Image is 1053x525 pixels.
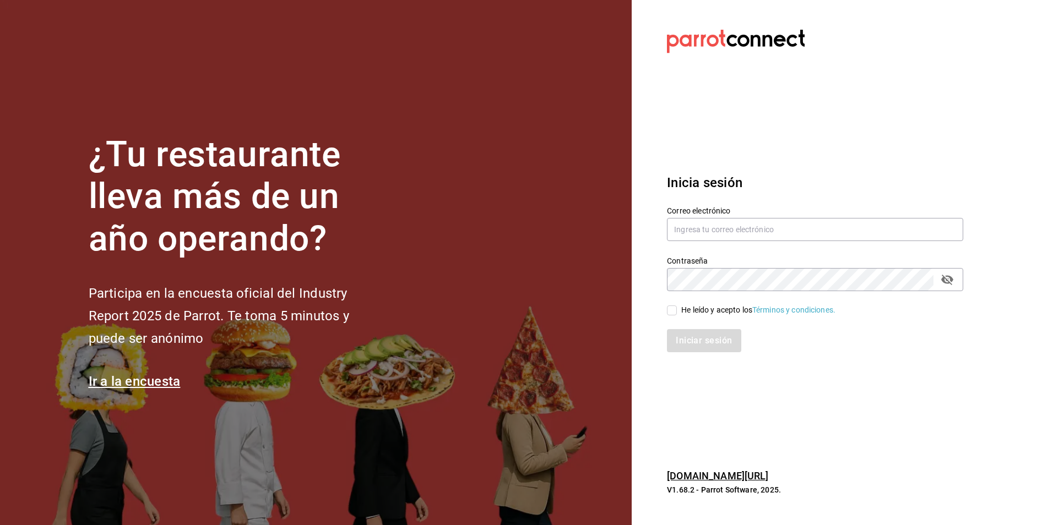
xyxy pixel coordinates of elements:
h3: Inicia sesión [667,173,963,193]
button: passwordField [938,270,957,289]
h1: ¿Tu restaurante lleva más de un año operando? [89,134,386,260]
div: He leído y acepto los [681,304,835,316]
label: Contraseña [667,256,963,264]
input: Ingresa tu correo electrónico [667,218,963,241]
label: Correo electrónico [667,206,963,214]
h2: Participa en la encuesta oficial del Industry Report 2025 de Parrot. Te toma 5 minutos y puede se... [89,282,386,349]
a: Términos y condiciones. [752,305,835,314]
a: Ir a la encuesta [89,374,181,389]
a: [DOMAIN_NAME][URL] [667,470,768,482]
p: V1.68.2 - Parrot Software, 2025. [667,484,963,495]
